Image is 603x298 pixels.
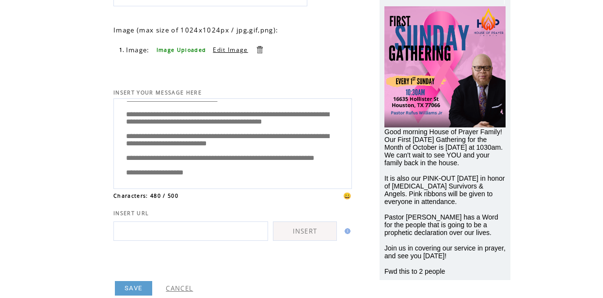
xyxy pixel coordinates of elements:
[113,26,278,34] span: Image (max size of 1024x1024px / jpg,gif,png):
[113,192,178,199] span: Characters: 480 / 500
[157,47,206,53] span: Image Uploaded
[113,89,202,96] span: INSERT YOUR MESSAGE HERE
[255,45,264,54] a: Delete this item
[343,191,352,200] span: 😀
[384,128,506,275] span: Good morning House of Prayer Family! Our First [DATE] Gathering for the Month of October is [DATE...
[213,46,248,54] a: Edit Image
[273,221,337,241] a: INSERT
[166,284,193,293] a: CANCEL
[126,46,150,54] span: Image:
[342,228,350,234] img: help.gif
[115,281,152,296] a: SAVE
[113,210,149,217] span: INSERT URL
[119,47,125,53] span: 1.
